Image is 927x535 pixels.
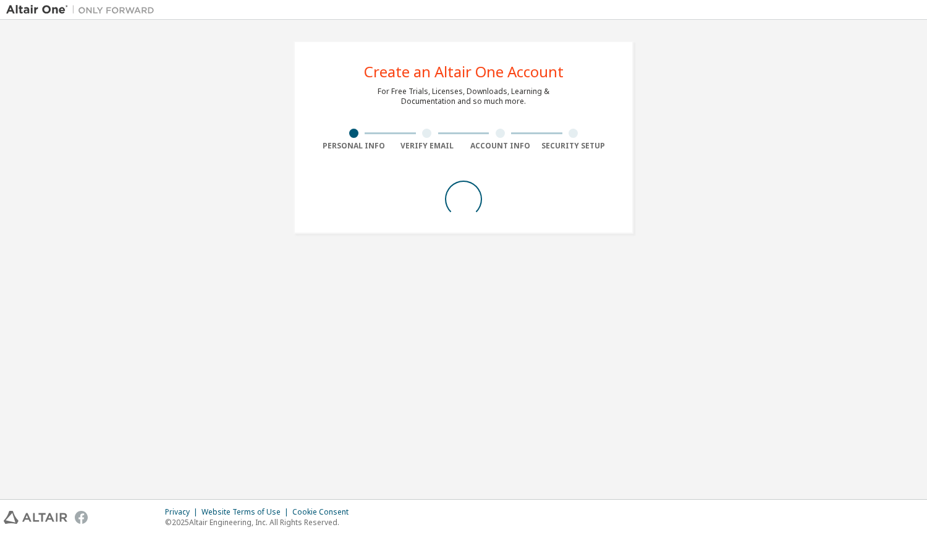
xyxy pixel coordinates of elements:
div: Cookie Consent [292,507,356,517]
div: Personal Info [317,141,391,151]
div: Website Terms of Use [201,507,292,517]
div: For Free Trials, Licenses, Downloads, Learning & Documentation and so much more. [378,87,549,106]
p: © 2025 Altair Engineering, Inc. All Rights Reserved. [165,517,356,528]
div: Create an Altair One Account [364,64,564,79]
div: Privacy [165,507,201,517]
div: Account Info [463,141,537,151]
div: Verify Email [391,141,464,151]
img: facebook.svg [75,511,88,524]
img: Altair One [6,4,161,16]
img: altair_logo.svg [4,511,67,524]
div: Security Setup [537,141,611,151]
